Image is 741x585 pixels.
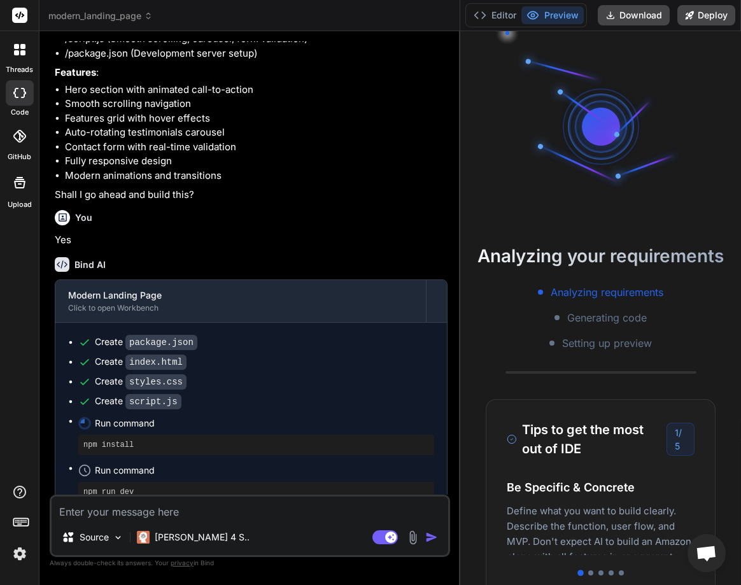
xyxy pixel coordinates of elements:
span: Generating code [567,310,647,325]
span: Run command [95,464,434,477]
label: code [11,107,29,118]
p: : [55,66,448,80]
span: modern_landing_page [48,10,153,22]
li: /package.json (Development server setup) [65,46,448,61]
strong: Features [55,66,96,78]
p: [PERSON_NAME] 4 S.. [155,531,250,544]
div: Modern Landing Page [68,289,413,302]
code: styles.css [125,374,187,390]
div: Click to open Workbench [68,303,413,313]
label: threads [6,64,33,75]
span: privacy [171,559,194,567]
div: / [667,423,695,456]
pre: npm run dev [83,487,429,497]
code: package.json [125,335,197,350]
button: Preview [521,6,584,24]
p: Shall I go ahead and build this? [55,188,448,202]
code: index.html [125,355,187,370]
img: icon [425,531,438,544]
label: Upload [8,199,32,210]
img: Pick Models [113,532,123,543]
li: Contact form with real-time validation [65,140,448,155]
img: settings [9,543,31,565]
p: Always double-check its answers. Your in Bind [50,557,450,569]
div: Create [95,395,181,408]
li: Hero section with animated call-to-action [65,83,448,97]
button: Download [598,5,670,25]
li: Auto-rotating testimonials carousel [65,125,448,140]
a: Open chat [688,534,726,572]
p: Source [80,531,109,544]
li: Modern animations and transitions [65,169,448,183]
img: attachment [406,530,420,545]
h6: You [75,211,92,224]
button: Modern Landing PageClick to open Workbench [55,280,426,322]
p: Yes [55,233,448,248]
code: script.js [125,394,181,409]
label: GitHub [8,152,31,162]
h4: Be Specific & Concrete [507,479,695,496]
li: Fully responsive design [65,154,448,169]
div: Create [95,335,197,349]
h2: Analyzing your requirements [460,243,741,269]
span: Run command [95,417,434,430]
button: Editor [469,6,521,24]
li: Features grid with hover effects [65,111,448,126]
span: Setting up preview [562,335,652,351]
pre: npm install [83,440,429,450]
h6: Bind AI [74,258,106,271]
div: Create [95,355,187,369]
span: Analyzing requirements [551,285,663,300]
button: Deploy [677,5,735,25]
img: Claude 4 Sonnet [137,531,150,544]
span: 5 [675,441,680,451]
li: Smooth scrolling navigation [65,97,448,111]
span: 1 [675,427,679,438]
h3: Tips to get the most out of IDE [507,420,667,458]
div: Create [95,375,187,388]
